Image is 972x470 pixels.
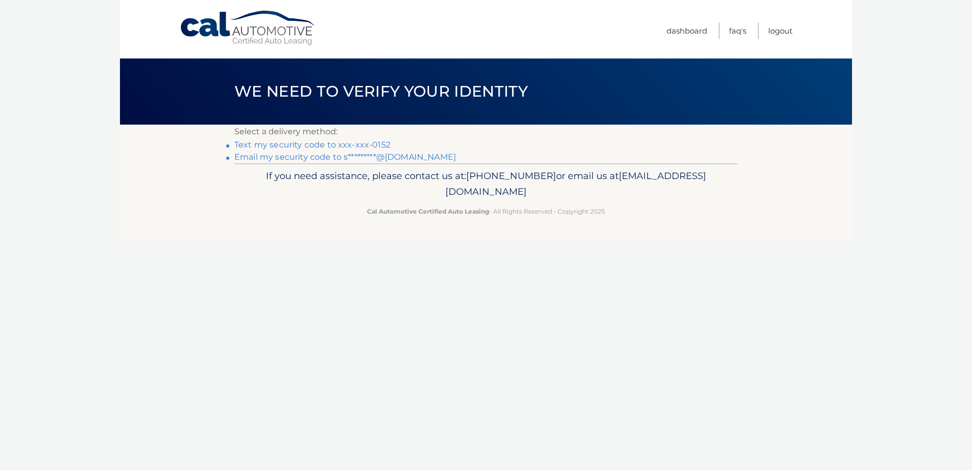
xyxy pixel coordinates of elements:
a: Dashboard [666,22,707,39]
a: Email my security code to s*********@[DOMAIN_NAME] [234,152,456,162]
strong: Cal Automotive Certified Auto Leasing [367,208,489,215]
a: Cal Automotive [179,10,317,46]
a: Text my security code to xxx-xxx-0152 [234,140,390,150]
span: [PHONE_NUMBER] [466,170,556,182]
a: FAQ's [729,22,746,39]
a: Logout [768,22,793,39]
p: - All Rights Reserved - Copyright 2025 [241,206,731,217]
p: Select a delivery method: [234,125,738,139]
span: We need to verify your identity [234,82,528,101]
p: If you need assistance, please contact us at: or email us at [241,168,731,200]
